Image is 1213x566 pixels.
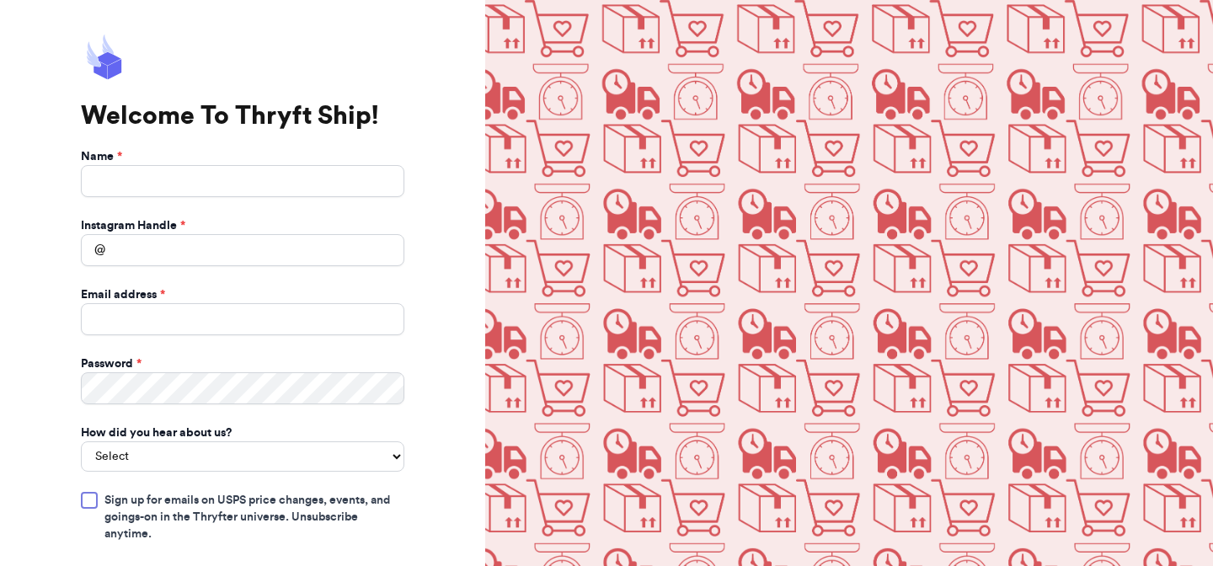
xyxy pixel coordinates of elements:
[81,101,404,131] h1: Welcome To Thryft Ship!
[104,492,404,542] span: Sign up for emails on USPS price changes, events, and goings-on in the Thryfter universe. Unsubsc...
[81,286,165,303] label: Email address
[81,355,142,372] label: Password
[81,424,232,441] label: How did you hear about us?
[81,148,122,165] label: Name
[81,234,105,266] div: @
[81,217,185,234] label: Instagram Handle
